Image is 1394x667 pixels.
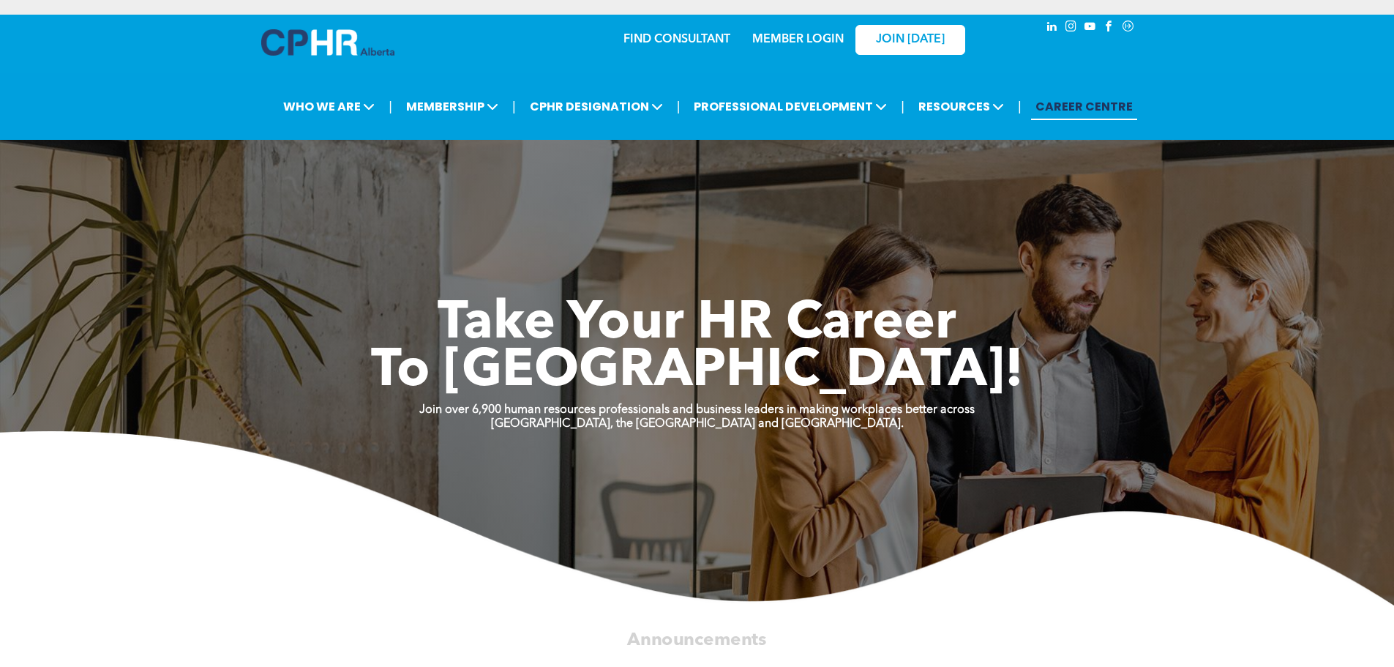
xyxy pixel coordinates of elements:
a: CAREER CENTRE [1031,93,1137,120]
span: WHO WE ARE [279,93,379,120]
span: Take Your HR Career [438,298,956,351]
a: FIND CONSULTANT [623,34,730,45]
span: Announcements [627,631,766,649]
strong: Join over 6,900 human resources professionals and business leaders in making workplaces better ac... [419,404,975,416]
a: JOIN [DATE] [855,25,965,55]
span: MEMBERSHIP [402,93,503,120]
span: CPHR DESIGNATION [525,93,667,120]
a: linkedin [1044,18,1060,38]
strong: [GEOGRAPHIC_DATA], the [GEOGRAPHIC_DATA] and [GEOGRAPHIC_DATA]. [491,418,904,430]
li: | [512,92,516,122]
li: | [389,92,392,122]
span: JOIN [DATE] [876,33,945,47]
span: To [GEOGRAPHIC_DATA]! [371,346,1024,398]
li: | [677,92,681,122]
a: youtube [1082,18,1098,38]
span: RESOURCES [914,93,1008,120]
a: instagram [1063,18,1079,38]
span: PROFESSIONAL DEVELOPMENT [689,93,891,120]
li: | [901,92,904,122]
a: MEMBER LOGIN [752,34,844,45]
img: A blue and white logo for cp alberta [261,29,394,56]
li: | [1018,92,1022,122]
a: facebook [1101,18,1117,38]
a: Social network [1120,18,1136,38]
